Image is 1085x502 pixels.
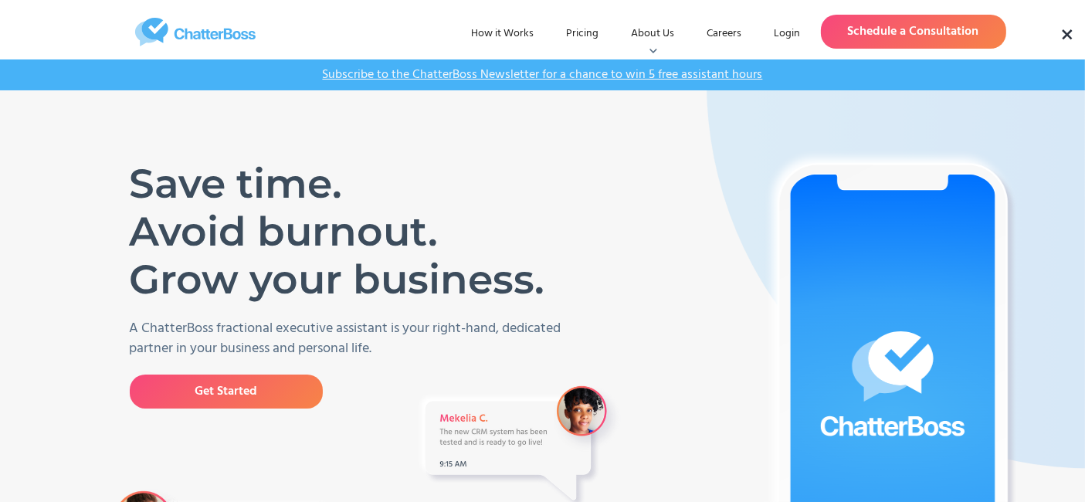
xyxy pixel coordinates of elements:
[130,319,581,359] p: A ChatterBoss fractional executive assistant is your right-hand, dedicated partner in your busine...
[554,20,612,48] a: Pricing
[767,70,1076,434] iframe: Drift Widget Chat Window
[619,20,687,48] div: About Us
[762,20,813,48] a: Login
[459,20,547,48] a: How it Works
[1008,425,1066,483] iframe: Drift Widget Chat Controller
[130,375,323,409] a: Get Started
[130,160,558,304] h1: Save time. Avoid burnout. Grow your business.
[632,26,675,42] div: About Us
[695,20,754,48] a: Careers
[80,18,311,46] a: home
[821,15,1006,49] a: Schedule a Consultation
[315,67,771,83] a: Subscribe to the ChatterBoss Newsletter for a chance to win 5 free assistant hours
